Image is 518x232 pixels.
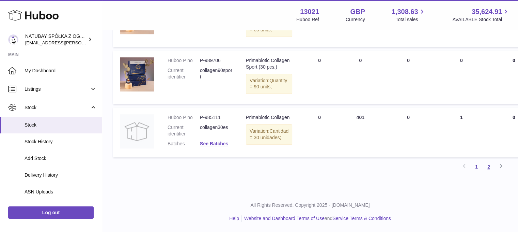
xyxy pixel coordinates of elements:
[250,20,287,32] span: Quantity = 60 units;
[200,67,232,80] dd: collagen90sport
[332,216,391,221] a: Service Terms & Conditions
[513,58,515,63] span: 0
[452,7,510,23] a: 35,624.91 AVAILABLE Stock Total
[436,107,487,157] td: 1
[25,40,137,45] span: [EMAIL_ADDRESS][PERSON_NAME][DOMAIN_NAME]
[381,50,436,104] td: 0
[392,7,418,16] span: 1,308.63
[470,161,483,173] a: 1
[436,50,487,104] td: 0
[108,202,513,208] p: All Rights Reserved. Copyright 2025 - [DOMAIN_NAME]
[296,16,319,23] div: Huboo Ref
[250,128,288,140] span: Cantidad = 30 unidades;
[246,124,292,145] div: Variation:
[300,7,319,16] strong: 13021
[229,216,239,221] a: Help
[120,57,154,91] img: product image
[483,161,495,173] a: 2
[242,215,391,222] li: and
[25,189,97,195] span: ASN Uploads
[25,155,97,162] span: Add Stock
[25,68,97,74] span: My Dashboard
[452,16,510,23] span: AVAILABLE Stock Total
[25,33,87,46] div: NATUBAY SPÓŁKA Z OGRANICZONĄ ODPOWIEDZIALNOŚCIĄ
[244,216,325,221] a: Website and Dashboard Terms of Use
[246,57,292,70] div: Primabiotic Collagen Sport (30 pcs.)
[168,124,200,137] dt: Current identifier
[200,114,232,121] dd: P-985111
[340,50,381,104] td: 0
[168,67,200,80] dt: Current identifier
[25,139,97,145] span: Stock History
[168,141,200,147] dt: Batches
[346,16,365,23] div: Currency
[299,107,340,157] td: 0
[168,57,200,64] dt: Huboo P no
[513,115,515,120] span: 0
[472,7,502,16] span: 35,624.91
[200,57,232,64] dd: P-989706
[246,114,292,121] div: Primabiotic Collagen
[25,86,90,92] span: Listings
[25,122,97,128] span: Stock
[8,34,18,45] img: kacper.antkowski@natubay.pl
[25,172,97,178] span: Delivery History
[340,107,381,157] td: 401
[25,104,90,111] span: Stock
[299,50,340,104] td: 0
[246,74,292,94] div: Variation:
[350,7,365,16] strong: GBP
[168,114,200,121] dt: Huboo P no
[8,206,94,219] a: Log out
[120,114,154,148] img: product image
[395,16,426,23] span: Total sales
[200,124,232,137] dd: collagen30es
[381,107,436,157] td: 0
[392,7,426,23] a: 1,308.63 Total sales
[200,141,228,146] a: See Batches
